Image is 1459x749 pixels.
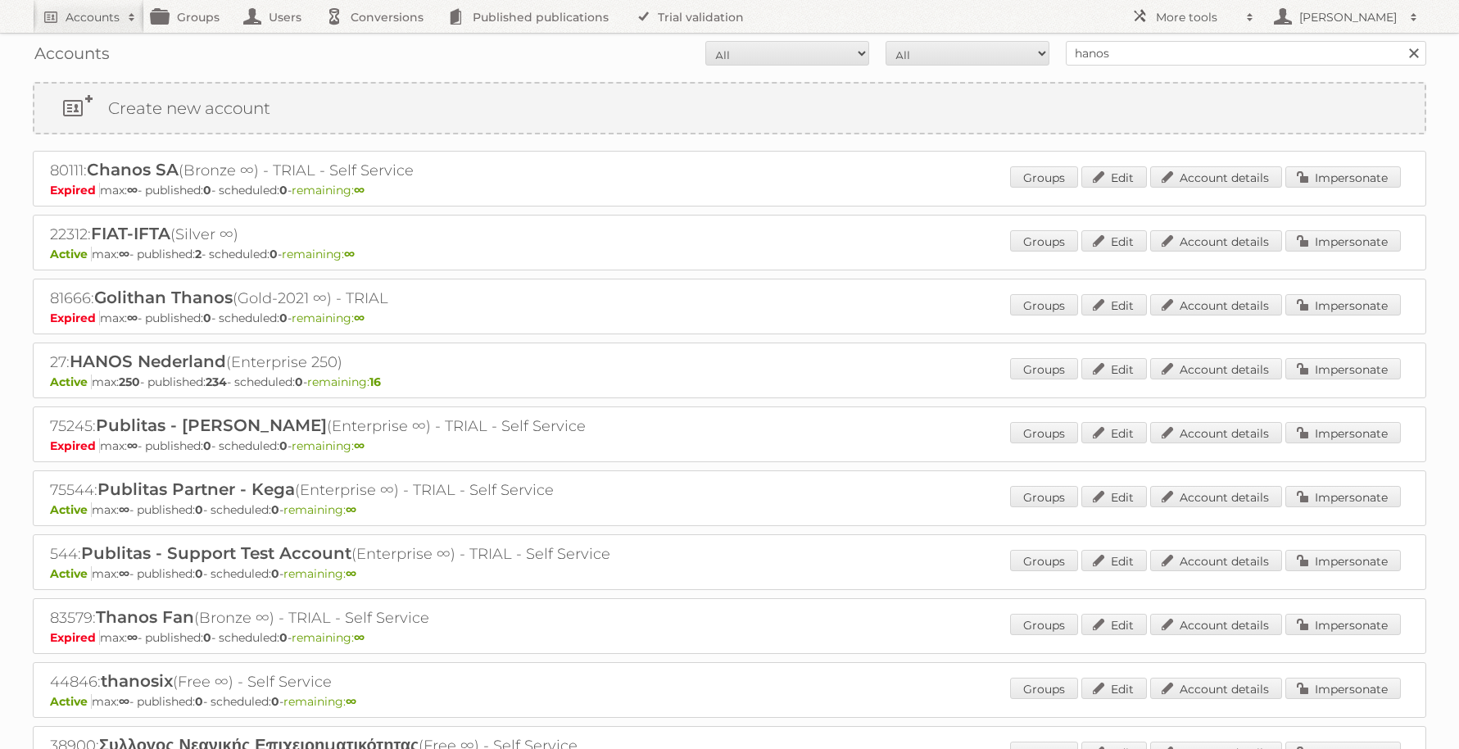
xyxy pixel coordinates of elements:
[1081,166,1147,188] a: Edit
[50,438,1409,453] p: max: - published: - scheduled: -
[1295,9,1402,25] h2: [PERSON_NAME]
[50,415,623,437] h2: 75245: (Enterprise ∞) - TRIAL - Self Service
[1150,550,1282,571] a: Account details
[271,566,279,581] strong: 0
[1150,678,1282,699] a: Account details
[87,160,179,179] span: Chanos SA
[1285,166,1401,188] a: Impersonate
[1285,550,1401,571] a: Impersonate
[1285,486,1401,507] a: Impersonate
[292,630,365,645] span: remaining:
[354,630,365,645] strong: ∞
[1285,422,1401,443] a: Impersonate
[50,694,92,709] span: Active
[1156,9,1238,25] h2: More tools
[96,607,194,627] span: Thanos Fan
[292,311,365,325] span: remaining:
[271,502,279,517] strong: 0
[282,247,355,261] span: remaining:
[66,9,120,25] h2: Accounts
[1150,422,1282,443] a: Account details
[50,311,1409,325] p: max: - published: - scheduled: -
[50,438,100,453] span: Expired
[50,502,1409,517] p: max: - published: - scheduled: -
[1081,422,1147,443] a: Edit
[283,694,356,709] span: remaining:
[94,288,233,307] span: Golithan Thanos
[203,311,211,325] strong: 0
[50,374,1409,389] p: max: - published: - scheduled: -
[1081,358,1147,379] a: Edit
[1150,230,1282,252] a: Account details
[119,694,129,709] strong: ∞
[203,438,211,453] strong: 0
[354,438,365,453] strong: ∞
[1285,230,1401,252] a: Impersonate
[1010,550,1078,571] a: Groups
[1081,294,1147,315] a: Edit
[50,694,1409,709] p: max: - published: - scheduled: -
[1150,486,1282,507] a: Account details
[1150,358,1282,379] a: Account details
[354,311,365,325] strong: ∞
[50,630,100,645] span: Expired
[195,694,203,709] strong: 0
[1010,294,1078,315] a: Groups
[1010,486,1078,507] a: Groups
[91,224,170,243] span: FIAT-IFTA
[354,183,365,197] strong: ∞
[50,311,100,325] span: Expired
[1010,614,1078,635] a: Groups
[50,247,92,261] span: Active
[50,566,1409,581] p: max: - published: - scheduled: -
[195,566,203,581] strong: 0
[292,438,365,453] span: remaining:
[292,183,365,197] span: remaining:
[279,630,288,645] strong: 0
[127,438,138,453] strong: ∞
[81,543,351,563] span: Publitas - Support Test Account
[271,694,279,709] strong: 0
[50,183,1409,197] p: max: - published: - scheduled: -
[206,374,227,389] strong: 234
[1010,422,1078,443] a: Groups
[127,311,138,325] strong: ∞
[50,247,1409,261] p: max: - published: - scheduled: -
[50,479,623,501] h2: 75544: (Enterprise ∞) - TRIAL - Self Service
[1150,614,1282,635] a: Account details
[1081,678,1147,699] a: Edit
[283,502,356,517] span: remaining:
[203,630,211,645] strong: 0
[50,607,623,629] h2: 83579: (Bronze ∞) - TRIAL - Self Service
[119,502,129,517] strong: ∞
[346,694,356,709] strong: ∞
[1010,358,1078,379] a: Groups
[279,311,288,325] strong: 0
[50,352,623,373] h2: 27: (Enterprise 250)
[1010,166,1078,188] a: Groups
[279,183,288,197] strong: 0
[307,374,381,389] span: remaining:
[34,84,1425,133] a: Create new account
[295,374,303,389] strong: 0
[1285,614,1401,635] a: Impersonate
[346,502,356,517] strong: ∞
[70,352,226,371] span: HANOS Nederland
[127,630,138,645] strong: ∞
[50,502,92,517] span: Active
[1081,230,1147,252] a: Edit
[1150,294,1282,315] a: Account details
[50,374,92,389] span: Active
[369,374,381,389] strong: 16
[127,183,138,197] strong: ∞
[50,160,623,181] h2: 80111: (Bronze ∞) - TRIAL - Self Service
[119,566,129,581] strong: ∞
[50,630,1409,645] p: max: - published: - scheduled: -
[344,247,355,261] strong: ∞
[203,183,211,197] strong: 0
[1285,294,1401,315] a: Impersonate
[1081,486,1147,507] a: Edit
[50,288,623,309] h2: 81666: (Gold-2021 ∞) - TRIAL
[1081,550,1147,571] a: Edit
[50,566,92,581] span: Active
